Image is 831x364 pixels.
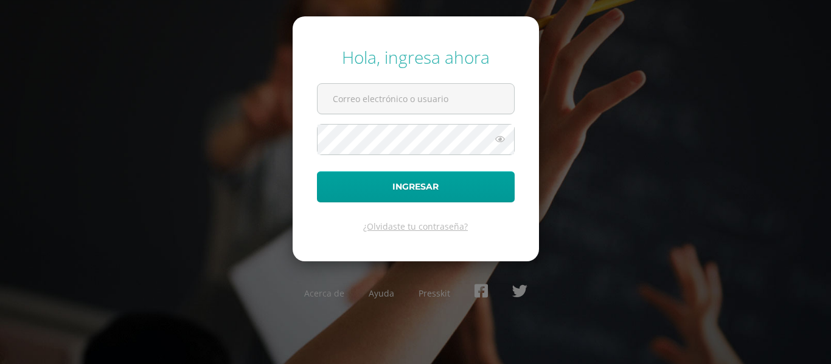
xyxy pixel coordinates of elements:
[369,287,394,299] a: Ayuda
[363,221,468,232] a: ¿Olvidaste tu contraseña?
[317,46,515,69] div: Hola, ingresa ahora
[304,287,344,299] a: Acerca de
[419,287,450,299] a: Presskit
[318,84,514,114] input: Correo electrónico o usuario
[317,171,515,202] button: Ingresar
